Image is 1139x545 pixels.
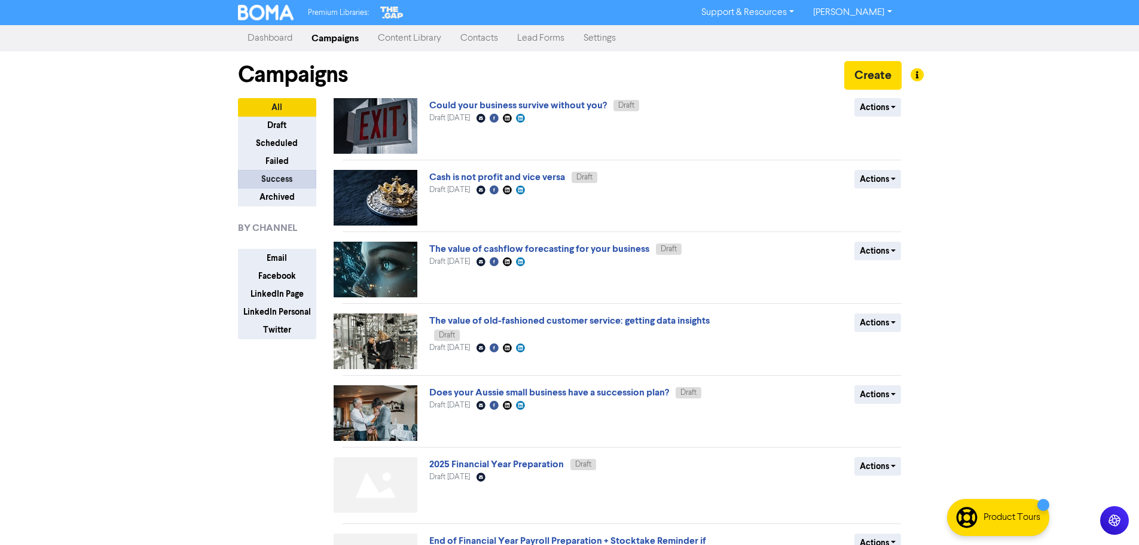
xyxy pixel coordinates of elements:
img: Not found [334,457,417,513]
a: Content Library [368,26,451,50]
span: BY CHANNEL [238,221,297,235]
span: Draft [DATE] [429,401,470,409]
button: Actions [854,313,902,332]
span: Draft [DATE] [429,258,470,266]
button: Twitter [238,321,316,339]
span: Draft [618,102,634,109]
button: Email [238,249,316,267]
img: image_1758781120481.jpg [334,170,417,226]
span: Draft [661,245,677,253]
img: image_1758781128612.jpg [334,98,417,154]
button: Actions [854,98,902,117]
a: Does your Aussie small business have a succession plan? [429,386,669,398]
img: image_1758781103730.jpg [334,385,417,441]
button: Failed [238,152,316,170]
a: Cash is not profit and vice versa [429,171,565,183]
span: Draft [575,461,591,468]
a: Campaigns [302,26,368,50]
a: The value of old-fashioned customer service: getting data insights [429,315,710,327]
button: Actions [854,242,902,260]
a: Could your business survive without you? [429,99,607,111]
span: Draft [DATE] [429,186,470,194]
span: Draft [DATE] [429,114,470,122]
a: [PERSON_NAME] [804,3,901,22]
button: Draft [238,116,316,135]
button: All [238,98,316,117]
img: image_1758781113643.jpg [334,242,417,297]
span: Draft [DATE] [429,473,470,481]
button: Facebook [238,267,316,285]
span: Draft [576,173,593,181]
a: Settings [574,26,625,50]
button: Scheduled [238,134,316,153]
span: Premium Libraries: [308,9,369,17]
button: Actions [854,385,902,404]
h1: Campaigns [238,61,348,89]
a: Dashboard [238,26,302,50]
img: image_1758781106383.jpg [334,313,417,369]
button: LinkedIn Page [238,285,316,303]
span: Draft [439,331,455,339]
a: Lead Forms [508,26,574,50]
button: Create [844,61,902,90]
button: Success [238,170,316,188]
span: Draft [DATE] [429,344,470,352]
button: Actions [854,170,902,188]
iframe: Chat Widget [1079,488,1139,545]
img: BOMA Logo [238,5,294,20]
a: The value of cashflow forecasting for your business [429,243,649,255]
a: Contacts [451,26,508,50]
button: Actions [854,457,902,476]
a: Support & Resources [692,3,804,22]
button: LinkedIn Personal [238,303,316,321]
a: 2025 Financial Year Preparation [429,458,564,470]
img: The Gap [378,5,405,20]
button: Archived [238,188,316,206]
span: Draft [680,389,697,397]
